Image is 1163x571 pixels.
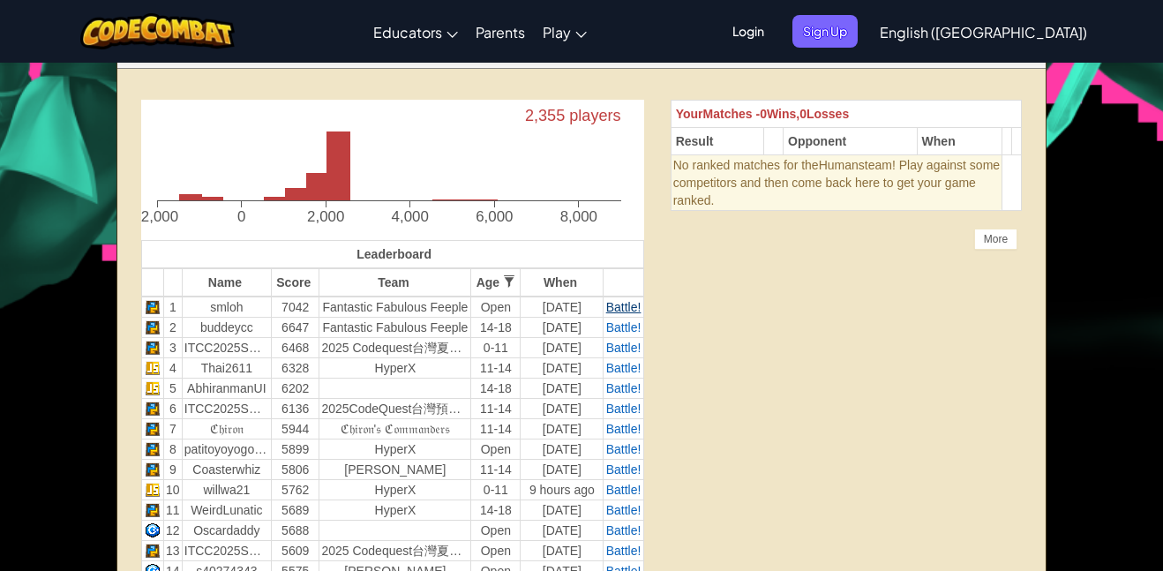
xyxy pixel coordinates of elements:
[521,399,604,419] td: [DATE]
[319,268,471,297] th: Team
[521,358,604,379] td: [DATE]
[606,544,642,558] a: Battle!
[163,521,182,541] td: 12
[561,208,598,225] text: 8,000
[671,100,1021,127] th: 0 0
[182,318,271,338] td: buddeycc
[271,500,319,521] td: 5689
[163,297,182,318] td: 1
[606,523,642,537] span: Battle!
[526,107,622,124] text: 2,355 players
[606,381,642,395] a: Battle!
[319,541,471,561] td: 2025 Codequest台灣夏季預選賽
[163,379,182,399] td: 5
[163,440,182,460] td: 8
[319,318,471,338] td: Fantastic Fabulous Feeple
[471,379,521,399] td: 14-18
[476,208,514,225] text: 6,000
[767,107,799,121] span: Wins,
[136,208,178,225] text: -2,000
[606,462,642,477] a: Battle!
[392,208,429,225] text: 4,000
[80,13,235,49] img: CodeCombat logo
[606,300,642,314] span: Battle!
[703,107,761,121] span: Matches -
[606,320,642,334] span: Battle!
[319,419,471,440] td: ℭ𝔥𝔦𝔯𝔬𝔫'𝔰 ℭ𝔬𝔪𝔪𝔞𝔫𝔡𝔢𝔯𝔰
[471,500,521,521] td: 14-18
[671,154,1002,210] td: Humans
[467,8,534,56] a: Parents
[471,399,521,419] td: 11-14
[319,500,471,521] td: HyperX
[182,268,271,297] th: Name
[364,8,467,56] a: Educators
[163,399,182,419] td: 6
[792,15,858,48] button: Sign Up
[880,23,1087,41] span: English ([GEOGRAPHIC_DATA])
[271,399,319,419] td: 6136
[373,23,442,41] span: Educators
[521,480,604,500] td: 9 hours ago
[271,541,319,561] td: 5609
[163,338,182,358] td: 3
[163,500,182,521] td: 11
[521,541,604,561] td: [DATE]
[319,460,471,480] td: [PERSON_NAME]
[784,127,918,154] th: Opponent
[521,338,604,358] td: [DATE]
[319,358,471,379] td: HyperX
[521,440,604,460] td: [DATE]
[182,379,271,399] td: AbhiranmanUI
[676,107,703,121] span: Your
[606,341,642,355] a: Battle!
[319,338,471,358] td: 2025 Codequest台灣夏季預選賽
[182,541,271,561] td: ITCC2025SA0261
[271,521,319,541] td: 5688
[471,338,521,358] td: 0-11
[606,483,642,497] a: Battle!
[163,480,182,500] td: 10
[356,247,431,261] span: Leaderboard
[182,399,271,419] td: ITCC2025SB059
[319,440,471,460] td: HyperX
[182,460,271,480] td: Coasterwhiz
[163,460,182,480] td: 9
[606,361,642,375] a: Battle!
[182,338,271,358] td: ITCC2025SA026
[673,158,1000,207] span: team! Play against some competitors and then come back here to get your game ranked.
[671,127,764,154] th: Result
[271,268,319,297] th: Score
[471,297,521,318] td: Open
[471,419,521,440] td: 11-14
[673,158,819,172] span: No ranked matches for the
[521,268,604,297] th: When
[163,358,182,379] td: 4
[271,318,319,338] td: 6647
[543,23,571,41] span: Play
[606,402,642,416] a: Battle!
[182,419,271,440] td: ℭ𝔥𝔦𝔯𝔬𝔫
[807,107,849,121] span: Losses
[471,318,521,338] td: 14-18
[521,521,604,541] td: [DATE]
[521,460,604,480] td: [DATE]
[917,127,1002,154] th: When
[471,480,521,500] td: 0-11
[471,268,521,297] th: Age
[237,208,245,225] text: 0
[606,442,642,456] a: Battle!
[182,440,271,460] td: patitoyoyogo5000+gplus
[271,480,319,500] td: 5762
[271,440,319,460] td: 5899
[271,358,319,379] td: 6328
[606,422,642,436] a: Battle!
[471,541,521,561] td: Open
